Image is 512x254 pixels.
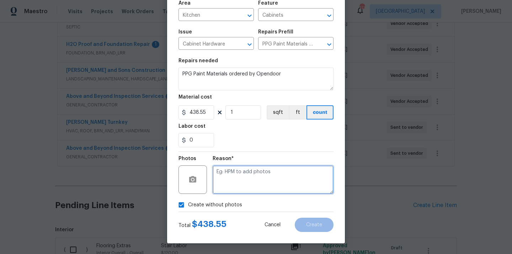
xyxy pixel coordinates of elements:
[253,218,292,232] button: Cancel
[178,95,212,100] h5: Material cost
[188,201,242,209] span: Create without photos
[324,39,334,49] button: Open
[178,124,206,129] h5: Labor cost
[306,222,322,228] span: Create
[178,30,192,35] h5: Issue
[267,105,289,120] button: sqft
[178,58,218,63] h5: Repairs needed
[265,222,281,228] span: Cancel
[258,30,293,35] h5: Repairs Prefill
[295,218,334,232] button: Create
[289,105,306,120] button: ft
[245,11,255,21] button: Open
[178,156,196,161] h5: Photos
[213,156,234,161] h5: Reason*
[192,220,226,228] span: $ 438.55
[178,1,191,6] h5: Area
[324,11,334,21] button: Open
[258,1,278,6] h5: Feature
[178,68,334,90] textarea: PPG Paint Materials ordered by Opendoor
[178,221,226,229] div: Total
[306,105,334,120] button: count
[245,39,255,49] button: Open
